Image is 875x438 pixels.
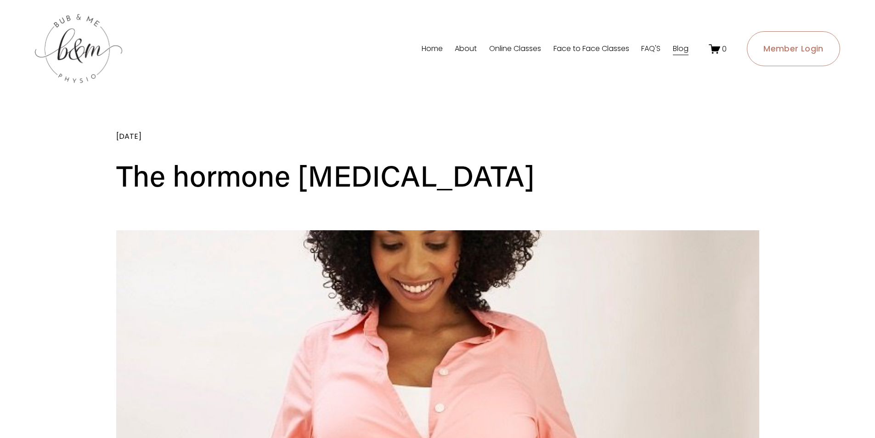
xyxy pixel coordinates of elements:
[641,41,660,56] a: FAQ'S
[116,131,142,142] span: [DATE]
[455,41,477,56] a: About
[553,41,629,56] a: Face to Face Classes
[709,43,727,55] a: 0 items in cart
[422,41,443,56] a: Home
[116,155,759,196] h1: The hormone [MEDICAL_DATA]
[747,31,840,66] a: Member Login
[722,44,727,54] span: 0
[35,13,122,85] img: bubandme
[489,41,541,56] a: Online Classes
[673,41,689,56] a: Blog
